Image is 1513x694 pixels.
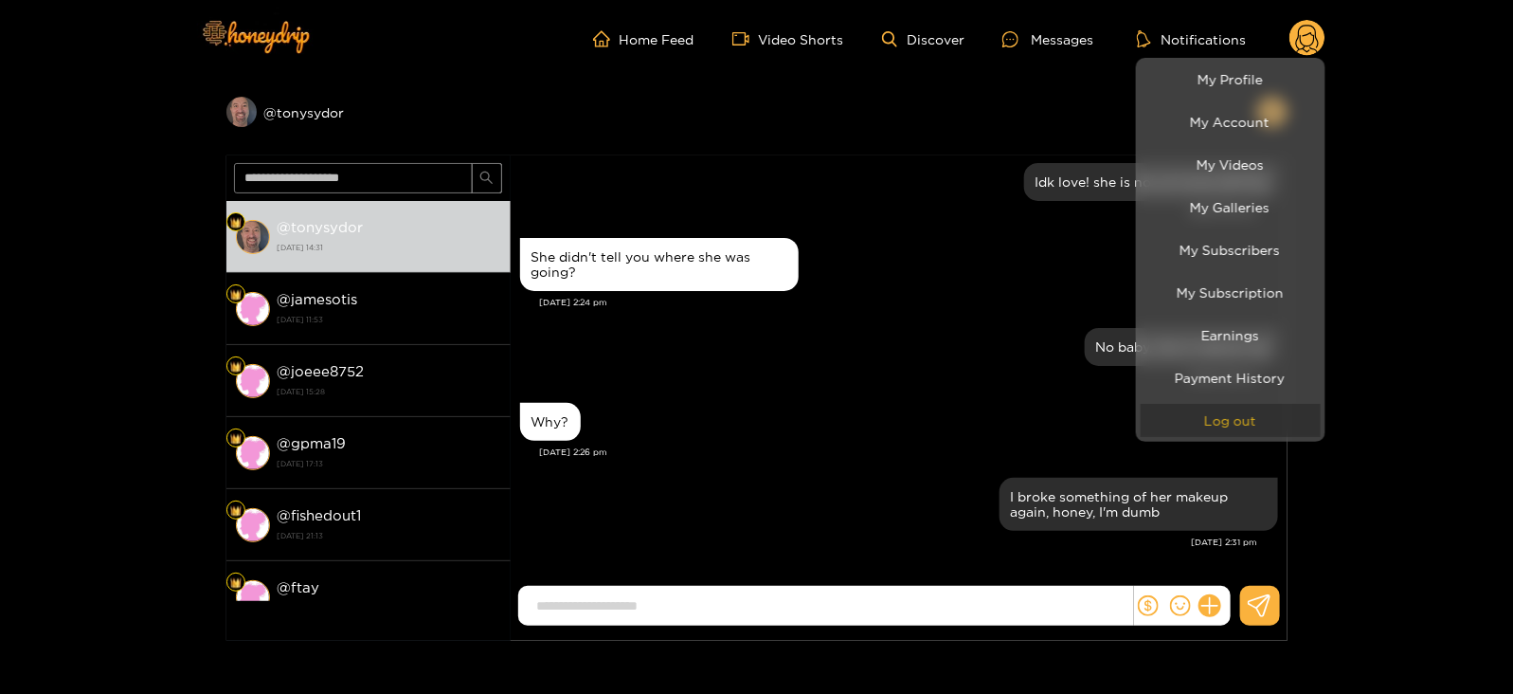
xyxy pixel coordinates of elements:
a: My Subscribers [1141,233,1321,266]
button: Log out [1141,404,1321,437]
a: My Account [1141,105,1321,138]
a: Payment History [1141,361,1321,394]
a: My Profile [1141,63,1321,96]
a: My Galleries [1141,191,1321,224]
a: My Subscription [1141,276,1321,309]
a: Earnings [1141,319,1321,352]
a: My Videos [1141,148,1321,181]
